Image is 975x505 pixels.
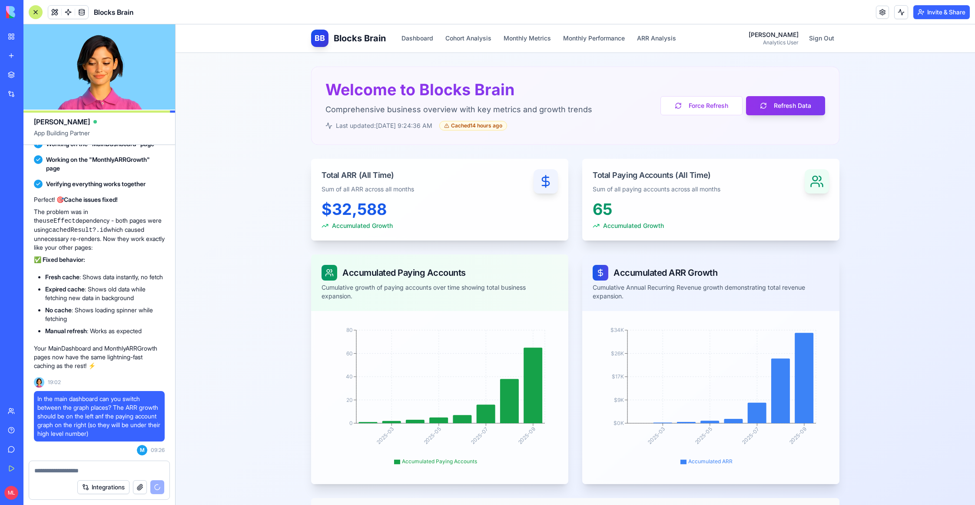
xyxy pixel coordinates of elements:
[417,176,653,194] div: 65
[264,97,332,106] div: Cached 14 hours ago
[137,445,147,455] span: M
[94,7,133,17] span: Blocks Brain
[221,6,263,22] button: Dashboard
[471,401,491,421] tspan: 2025-03
[6,6,60,18] img: logo
[45,273,165,281] li: : Shows data instantly, no fetch
[417,145,545,157] div: Total Paying Accounts (All Time)
[565,401,585,421] tspan: 2025-07
[45,285,165,302] li: : Shows old data while fetching new data in background
[45,327,87,334] strong: Manual refresh
[247,401,267,421] tspan: 2025-05
[485,72,567,91] button: Force Refresh
[438,372,448,379] tspan: $9K
[438,395,448,402] tspan: $0K
[45,306,72,314] strong: No cache
[34,256,85,263] strong: ✅ Fixed behavior:
[45,327,165,335] li: : Works as expected
[294,401,314,421] tspan: 2025-07
[146,259,382,276] div: Cumulative growth of paying accounts over time showing total business expansion.
[612,401,632,421] tspan: 2025-09
[34,129,165,144] span: App Building Partner
[34,195,165,204] p: Perfect! 🎯
[323,6,381,22] button: Monthly Metrics
[436,349,448,355] tspan: $17K
[171,302,177,309] tspan: 80
[160,97,257,106] span: Last updated: [DATE] 9:24:36 AM
[34,377,44,388] img: Ella_00000_wcx2te.png
[174,395,177,402] tspan: 0
[913,5,970,19] button: Invite & Share
[573,15,623,22] div: Analytics User
[77,480,129,494] button: Integrations
[45,285,85,293] strong: Expired cache
[146,145,239,157] div: Total ARR (All Time)
[45,306,165,323] li: : Shows loading spinner while fetching
[4,486,18,500] span: ML
[628,6,664,22] button: Sign Out
[146,161,239,169] p: Sum of all ARR across all months
[265,6,321,22] button: Cohort Analysis
[46,180,146,188] span: Verifying everything works together
[456,6,506,22] button: ARR Analysis
[341,401,361,421] tspan: 2025-09
[146,176,382,194] div: $32,588
[49,227,107,234] code: cachedResult?.id
[417,241,653,256] div: Accumulated ARR Growth
[570,72,650,91] button: Refresh Data
[156,197,217,206] span: Accumulated Growth
[150,79,417,91] p: Comprehensive business overview with key metrics and growth trends
[435,302,448,309] tspan: $34K
[151,447,165,454] span: 09:26
[518,401,538,421] tspan: 2025-05
[34,117,90,127] span: [PERSON_NAME]
[45,273,80,281] strong: Fresh cache
[435,326,448,332] tspan: $26K
[171,372,177,379] tspan: 20
[226,434,302,440] span: Accumulated Paying Accounts
[64,196,118,203] strong: Cache issues fixed!
[382,6,454,22] button: Monthly Performance
[37,395,161,438] span: In the main dashboard can you switch between the graph places? The ARR growth should be on the le...
[146,241,382,256] div: Accumulated Paying Accounts
[417,161,545,169] p: Sum of all paying accounts across all months
[428,197,488,206] span: Accumulated Growth
[513,434,557,440] span: Accumulated ARR
[573,6,623,15] div: [PERSON_NAME]
[43,217,76,224] code: useEffect
[417,259,653,276] div: Cumulative Annual Recurring Revenue growth demonstrating total revenue expansion.
[150,57,417,74] h1: Welcome to Blocks Brain
[170,349,177,355] tspan: 40
[139,8,149,20] span: BB
[158,8,210,20] h1: Blocks Brain
[34,207,165,252] p: The problem was in the dependency - both pages were using which caused unnecessary re-renders. No...
[171,326,177,332] tspan: 60
[200,401,220,421] tspan: 2025-03
[34,344,165,370] p: Your MainDashboard and MonthlyARRGrowth pages now have the same lightning-fast caching as the res...
[46,155,165,173] span: Working on the "MonthlyARRGrowth" page
[48,379,61,386] span: 19:02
